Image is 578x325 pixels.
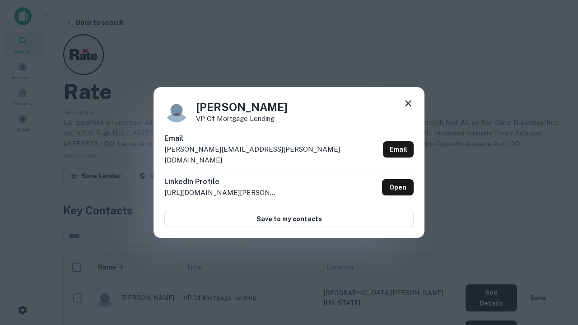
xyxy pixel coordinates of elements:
button: Save to my contacts [164,211,414,227]
a: Open [382,179,414,195]
p: [PERSON_NAME][EMAIL_ADDRESS][PERSON_NAME][DOMAIN_NAME] [164,144,379,165]
h4: [PERSON_NAME] [196,99,288,115]
h6: Email [164,133,379,144]
iframe: Chat Widget [533,253,578,296]
img: 9c8pery4andzj6ohjkjp54ma2 [164,98,189,122]
h6: LinkedIn Profile [164,176,277,187]
p: [URL][DOMAIN_NAME][PERSON_NAME] [164,187,277,198]
a: Email [383,141,414,158]
p: VP of Mortgage Lending [196,115,288,122]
